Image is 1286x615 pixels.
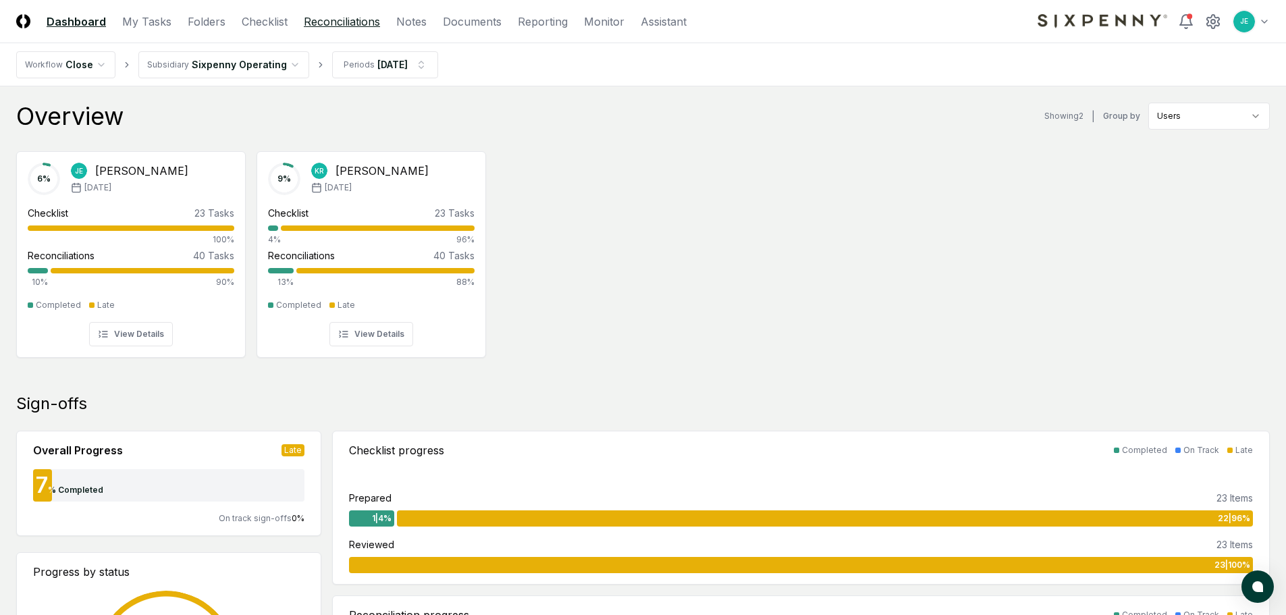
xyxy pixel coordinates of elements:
a: Reconciliations [304,14,380,30]
div: Reconciliations [268,248,335,263]
button: atlas-launcher [1241,570,1274,603]
span: 22 | 96 % [1218,512,1250,525]
div: 23 Items [1216,491,1253,505]
div: Late [338,299,355,311]
div: Prepared [349,491,392,505]
div: Overall Progress [33,442,123,458]
a: 9%KR[PERSON_NAME][DATE]Checklist23 Tasks4%96%Reconciliations40 Tasks13%88%CompletedLateView Details [257,140,486,358]
div: 7 [33,475,48,496]
div: Periods [344,59,375,71]
div: [DATE] [377,57,408,72]
span: 0 % [292,513,304,523]
div: Reconciliations [28,248,95,263]
button: Periods[DATE] [332,51,438,78]
label: Group by [1103,112,1140,120]
div: On Track [1183,444,1219,456]
div: Progress by status [33,564,304,580]
span: KR [315,166,324,176]
button: View Details [89,322,173,346]
div: Checklist [28,206,68,220]
a: Checklist [242,14,288,30]
div: Completed [36,299,81,311]
nav: breadcrumb [16,51,438,78]
span: JE [1240,16,1248,26]
div: Completed [1122,444,1167,456]
a: Notes [396,14,427,30]
div: Late [97,299,115,311]
img: Logo [16,14,30,28]
div: 40 Tasks [193,248,234,263]
span: [DATE] [84,182,111,194]
a: Assistant [641,14,687,30]
div: Reviewed [349,537,394,552]
div: Late [1235,444,1253,456]
a: Folders [188,14,225,30]
div: 23 Tasks [194,206,234,220]
div: [PERSON_NAME] [95,163,188,179]
span: JE [75,166,83,176]
div: 10% [28,276,48,288]
button: JE [1232,9,1256,34]
div: 13% [268,276,294,288]
div: Checklist progress [349,442,444,458]
div: 23 Items [1216,537,1253,552]
div: Subsidiary [147,59,189,71]
div: 23 Tasks [435,206,475,220]
div: 40 Tasks [433,248,475,263]
span: 23 | 100 % [1214,559,1250,571]
a: Reporting [518,14,568,30]
a: 6%JE[PERSON_NAME][DATE]Checklist23 Tasks100%Reconciliations40 Tasks10%90%CompletedLateView Details [16,140,246,358]
img: Sixpenny logo [1038,14,1167,28]
div: Completed [276,299,321,311]
div: 88% [296,276,475,288]
a: Checklist progressCompletedOn TrackLatePrepared23 Items1|4%22|96%Reviewed23 Items23|100% [332,431,1270,585]
a: Monitor [584,14,624,30]
div: | [1092,109,1095,124]
div: Overview [16,103,124,130]
a: Documents [443,14,502,30]
button: View Details [329,322,413,346]
div: % Completed [48,484,103,496]
a: My Tasks [122,14,171,30]
div: Workflow [25,59,63,71]
div: Late [282,444,304,456]
div: 4% [268,234,278,246]
span: On track sign-offs [219,513,292,523]
span: [DATE] [325,182,352,194]
div: Checklist [268,206,309,220]
span: 1 | 4 % [372,512,392,525]
div: [PERSON_NAME] [336,163,429,179]
div: 100% [28,234,234,246]
a: Dashboard [47,14,106,30]
div: Showing 2 [1044,110,1083,122]
div: 96% [281,234,475,246]
div: 90% [51,276,234,288]
div: Sign-offs [16,393,1270,415]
